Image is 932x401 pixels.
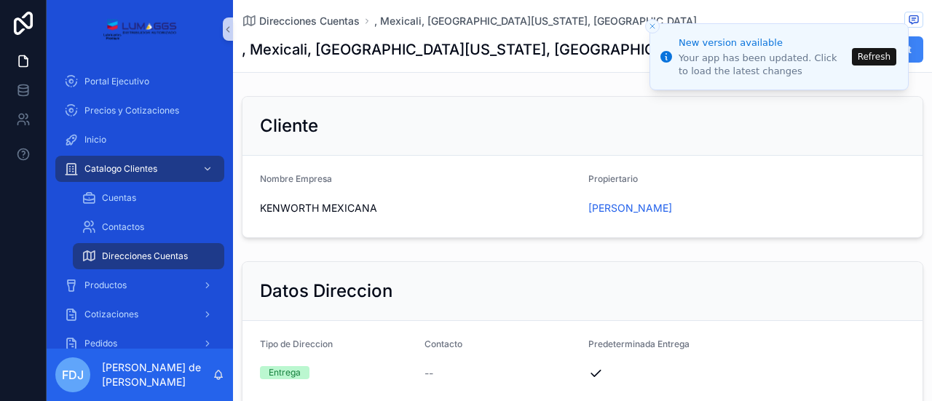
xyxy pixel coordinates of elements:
span: Propiertario [588,173,638,184]
h2: Datos Direccion [260,279,392,303]
span: Contacto [424,338,462,349]
span: Portal Ejecutivo [84,76,149,87]
button: Refresh [852,48,896,65]
button: Close toast [645,19,660,33]
span: FdJ [62,366,84,384]
span: KENWORTH MEXICANA [260,201,577,215]
a: , Mexicali, [GEOGRAPHIC_DATA][US_STATE], [GEOGRAPHIC_DATA] [374,14,697,28]
span: Cotizaciones [84,309,138,320]
a: Precios y Cotizaciones [55,98,224,124]
span: Direcciones Cuentas [102,250,188,262]
span: Predeterminada Entrega [588,338,690,349]
span: Nombre Empresa [260,173,332,184]
span: Pedidos [84,338,117,349]
a: Productos [55,272,224,298]
span: Precios y Cotizaciones [84,105,179,116]
a: Catalogo Clientes [55,156,224,182]
p: [PERSON_NAME] de [PERSON_NAME] [102,360,213,389]
img: App logo [103,17,176,41]
span: Cuentas [102,192,136,204]
span: -- [424,366,433,381]
a: Cotizaciones [55,301,224,327]
span: Productos [84,279,127,291]
span: Tipo de Direccion [260,338,333,349]
a: Portal Ejecutivo [55,68,224,95]
h2: Cliente [260,114,318,138]
span: Inicio [84,134,106,146]
a: Direcciones Cuentas [242,14,360,28]
span: Catalogo Clientes [84,163,157,175]
a: Pedidos [55,330,224,357]
span: Contactos [102,221,144,233]
div: Entrega [269,366,301,379]
div: scrollable content [47,58,233,349]
a: Inicio [55,127,224,153]
a: [PERSON_NAME] [588,201,672,215]
a: Contactos [73,214,224,240]
div: New version available [679,36,848,50]
div: Your app has been updated. Click to load the latest changes [679,52,848,78]
span: Direcciones Cuentas [259,14,360,28]
h1: , Mexicali, [GEOGRAPHIC_DATA][US_STATE], [GEOGRAPHIC_DATA] [242,39,703,60]
a: Cuentas [73,185,224,211]
a: Direcciones Cuentas [73,243,224,269]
